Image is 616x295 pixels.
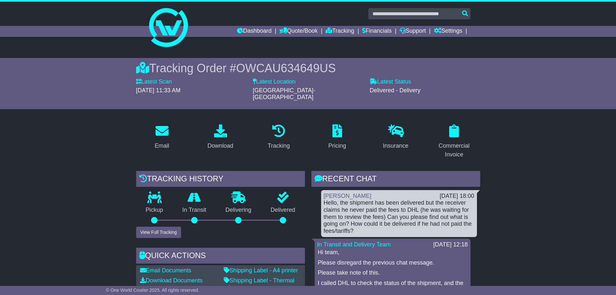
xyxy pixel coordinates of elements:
p: Pickup [136,207,173,214]
a: Email Documents [140,267,191,274]
a: Insurance [379,122,413,153]
div: Insurance [383,142,408,150]
div: Download [207,142,233,150]
a: Support [400,26,426,37]
button: View Full Tracking [136,227,181,238]
p: In Transit [173,207,216,214]
span: [DATE] 11:33 AM [136,87,181,94]
div: Tracking history [136,171,305,188]
div: RECENT CHAT [311,171,480,188]
div: Tracking [268,142,290,150]
a: Financials [362,26,392,37]
span: OWCAU634649US [236,62,336,75]
div: [DATE] 18:00 [440,193,474,200]
a: Commercial Invoice [428,122,480,161]
a: [PERSON_NAME] [324,193,372,199]
label: Latest Status [370,78,411,85]
div: Email [155,142,169,150]
p: Delivered [261,207,305,214]
div: Quick Actions [136,248,305,265]
p: Delivering [216,207,261,214]
p: Please disregard the previous chat message. [318,259,467,267]
a: Settings [434,26,462,37]
a: Quote/Book [279,26,318,37]
a: Dashboard [237,26,272,37]
a: Pricing [324,122,350,153]
div: Pricing [328,142,346,150]
a: In Transit and Delivery Team [317,241,391,248]
a: Shipping Label - Thermal printer [224,277,295,291]
div: Hello, the shipment has been delivered but the receiver claims he never paid the fees to DHL (he ... [324,199,474,234]
span: [GEOGRAPHIC_DATA]-[GEOGRAPHIC_DATA] [253,87,315,101]
div: Commercial Invoice [432,142,476,159]
a: Download Documents [140,277,203,284]
a: Tracking [264,122,294,153]
a: Tracking [326,26,354,37]
a: Shipping Label - A4 printer [224,267,298,274]
p: Please take note of this. [318,269,467,277]
div: [DATE] 12:18 [433,241,468,248]
p: Hi team, [318,249,467,256]
span: Delivered - Delivery [370,87,420,94]
label: Latest Location [253,78,296,85]
a: Email [150,122,173,153]
label: Latest Scan [136,78,172,85]
div: Tracking Order # [136,61,480,75]
a: Download [203,122,237,153]
span: © One World Courier 2025. All rights reserved. [106,288,200,293]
